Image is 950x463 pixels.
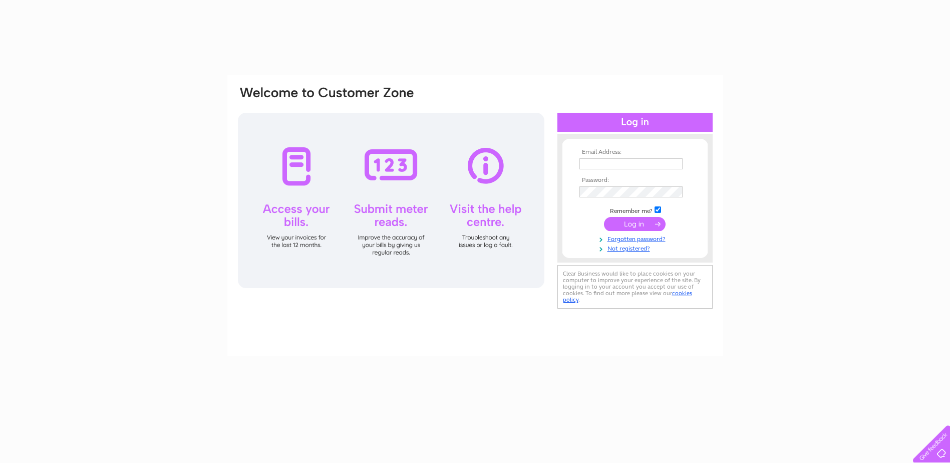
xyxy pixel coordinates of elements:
[579,234,693,243] a: Forgotten password?
[604,217,666,231] input: Submit
[563,290,692,303] a: cookies policy
[557,265,713,309] div: Clear Business would like to place cookies on your computer to improve your experience of the sit...
[577,205,693,215] td: Remember me?
[577,149,693,156] th: Email Address:
[577,177,693,184] th: Password:
[579,243,693,253] a: Not registered?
